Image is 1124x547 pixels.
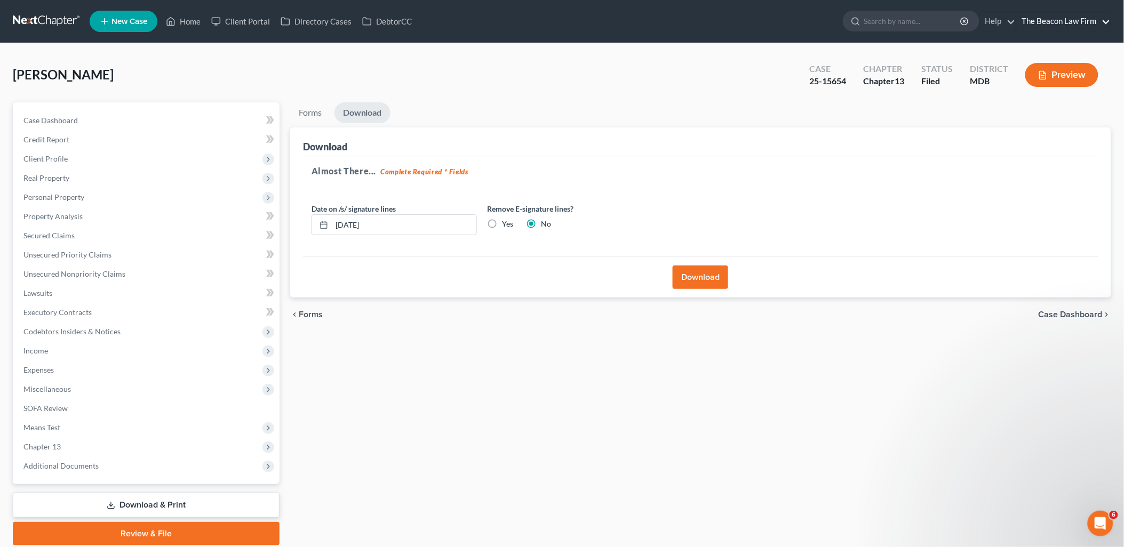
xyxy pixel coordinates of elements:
a: Home [161,12,206,31]
div: Chapter [863,75,904,87]
span: SOFA Review [23,404,68,413]
span: Case Dashboard [23,116,78,125]
span: Property Analysis [23,212,83,221]
a: Unsecured Priority Claims [15,245,280,264]
a: Review & File [13,522,280,545]
div: Download [303,140,347,153]
strong: Complete Required * Fields [380,167,468,176]
div: Status [921,63,953,75]
label: Yes [503,219,514,229]
a: Case Dashboard [15,111,280,130]
a: Property Analysis [15,207,280,226]
span: Unsecured Priority Claims [23,250,111,259]
a: Case Dashboard chevron_right [1039,310,1111,319]
div: 25-15654 [809,75,846,87]
a: Download & Print [13,493,280,518]
span: Expenses [23,365,54,374]
a: SOFA Review [15,399,280,418]
a: Client Portal [206,12,275,31]
span: [PERSON_NAME] [13,67,114,82]
a: DebtorCC [357,12,417,31]
span: Forms [299,310,323,319]
span: Secured Claims [23,231,75,240]
iframe: Intercom live chat [1088,511,1113,536]
div: Case [809,63,846,75]
div: Chapter [863,63,904,75]
a: Secured Claims [15,226,280,245]
a: Download [334,102,390,123]
a: Help [980,12,1016,31]
span: Credit Report [23,135,69,144]
div: District [970,63,1008,75]
span: Lawsuits [23,288,52,297]
i: chevron_left [290,310,299,319]
i: chevron_right [1103,310,1111,319]
button: Download [673,266,728,289]
h5: Almost There... [312,165,1090,178]
span: 6 [1110,511,1118,519]
span: New Case [111,18,147,26]
a: Unsecured Nonpriority Claims [15,264,280,284]
label: Date on /s/ signature lines [312,203,396,214]
span: Chapter 13 [23,442,61,451]
a: The Beacon Law Firm [1017,12,1111,31]
a: Forms [290,102,330,123]
span: Means Test [23,423,60,432]
span: Client Profile [23,154,68,163]
button: Preview [1025,63,1098,87]
span: Personal Property [23,192,84,202]
span: Miscellaneous [23,384,71,393]
a: Lawsuits [15,284,280,303]
a: Credit Report [15,130,280,149]
button: chevron_left Forms [290,310,337,319]
a: Executory Contracts [15,303,280,322]
span: Case Dashboard [1039,310,1103,319]
span: Unsecured Nonpriority Claims [23,269,125,278]
span: Executory Contracts [23,308,92,317]
span: 13 [895,76,904,86]
div: Filed [921,75,953,87]
span: Real Property [23,173,69,182]
input: Search by name... [864,11,962,31]
span: Additional Documents [23,461,99,470]
span: Income [23,346,48,355]
label: No [541,219,552,229]
label: Remove E-signature lines? [488,203,653,214]
span: Codebtors Insiders & Notices [23,327,121,336]
div: MDB [970,75,1008,87]
input: MM/DD/YYYY [332,215,476,235]
a: Directory Cases [275,12,357,31]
